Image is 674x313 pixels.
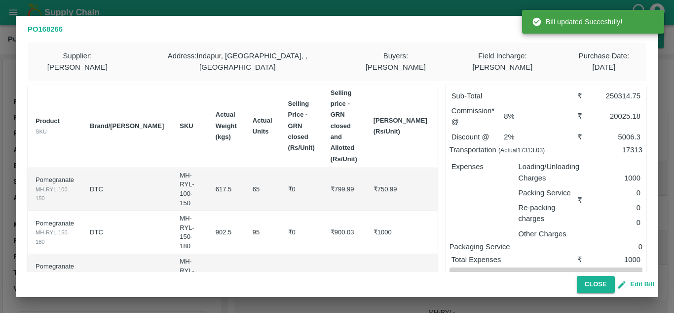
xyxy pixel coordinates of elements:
[593,269,640,280] div: 216982.87
[245,168,280,211] td: 65
[172,211,207,254] td: MH-RYL-150-180
[172,254,207,297] td: MH-RYL-180-220
[498,147,545,154] small: (Actual 17313.03 )
[28,43,127,81] div: Supplier : [PERSON_NAME]
[518,161,577,183] p: Loading/Unloading Charges
[578,144,642,155] p: 17313
[504,111,556,122] p: 8 %
[578,241,642,252] p: 0
[451,90,578,101] p: Sub-Total
[518,228,577,239] p: Other Charges
[172,168,207,211] td: MH-RYL-100-150
[366,254,435,297] td: ₹1150
[245,254,280,297] td: 66
[451,161,511,172] p: Expenses
[28,211,82,254] td: Pomegranate
[208,168,245,211] td: 617.5
[348,43,444,81] div: Buyers : [PERSON_NAME]
[374,117,427,135] b: [PERSON_NAME] (Rs/Unit)
[36,228,74,246] div: MH-RYL-150-180
[577,195,593,206] div: ₹
[451,105,504,128] p: Commission* @
[36,117,60,125] b: Product
[562,43,646,81] div: Purchase Date : [DATE]
[82,211,172,254] td: DTC
[518,187,577,198] p: Packing Service
[180,122,193,130] b: SKU
[28,25,63,33] b: PO 168266
[451,269,578,280] p: Net Payable
[449,241,578,252] p: Packaging Service
[593,173,640,183] p: 1000
[577,111,593,122] div: ₹
[532,13,623,31] div: Bill updated Succesfully!
[589,213,640,228] div: 0
[208,254,245,297] td: 627
[593,90,640,101] div: 250314.75
[444,43,562,81] div: Field Incharge : [PERSON_NAME]
[28,254,82,297] td: Pomegranate
[323,168,366,211] td: ₹799.99
[577,276,615,293] button: Close
[245,211,280,254] td: 95
[216,111,237,140] b: Actual Weight (kgs)
[589,198,640,213] div: 0
[435,211,481,254] td: 94999.86
[280,254,323,297] td: ₹0
[82,168,172,211] td: DTC
[280,211,323,254] td: ₹0
[280,168,323,211] td: ₹0
[593,254,640,265] div: 1000
[504,132,546,142] p: 2 %
[82,254,172,297] td: DTC
[577,90,593,101] div: ₹
[253,117,272,135] b: Actual Units
[619,279,654,290] button: Edit Bill
[435,254,481,297] td: 75900.23
[208,211,245,254] td: 902.5
[451,132,504,142] p: Discount @
[366,168,435,211] td: ₹750.99
[36,127,74,136] div: SKU
[366,211,435,254] td: ₹1000
[577,254,593,265] div: ₹
[451,254,578,265] p: Total Expenses
[435,168,481,211] td: 48814.67
[577,269,593,280] div: ₹
[589,183,640,198] div: 0
[36,185,74,203] div: MH-RYL-100-150
[36,271,74,289] div: MH-RYL-180-220
[127,43,348,81] div: Address : Indapur, [GEOGRAPHIC_DATA], , [GEOGRAPHIC_DATA]
[28,168,82,211] td: Pomegranate
[518,202,577,224] p: Re-packing charges
[593,132,640,142] div: 5006.3
[593,111,640,122] div: 20025.18
[323,254,366,297] td: ₹999.97
[331,89,357,163] b: Selling price - GRN closed and Allotted (Rs/Unit)
[288,100,315,151] b: Selling Price - GRN closed (Rs/Unit)
[449,144,578,155] p: Transportation
[90,122,164,130] b: Brand/[PERSON_NAME]
[323,211,366,254] td: ₹900.03
[577,132,593,142] div: ₹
